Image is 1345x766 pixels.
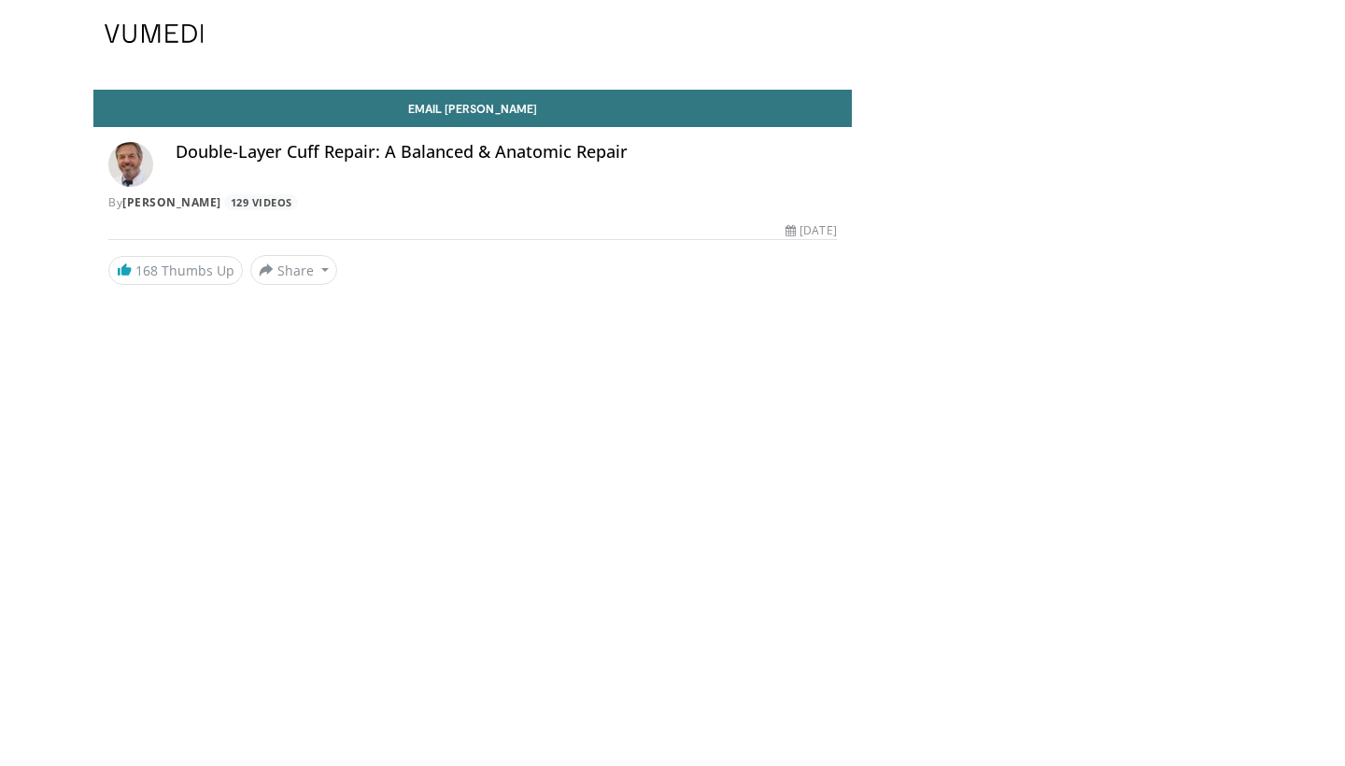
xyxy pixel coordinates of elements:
a: Email [PERSON_NAME] [93,90,852,127]
a: [PERSON_NAME] [122,194,221,210]
h4: Double-Layer Cuff Repair: A Balanced & Anatomic Repair [176,142,837,163]
img: Avatar [108,142,153,187]
img: VuMedi Logo [105,24,204,43]
a: 168 Thumbs Up [108,256,243,285]
span: 168 [135,262,158,279]
button: Share [250,255,337,285]
a: 129 Videos [224,194,298,210]
div: By [108,194,837,211]
div: [DATE] [786,222,836,239]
